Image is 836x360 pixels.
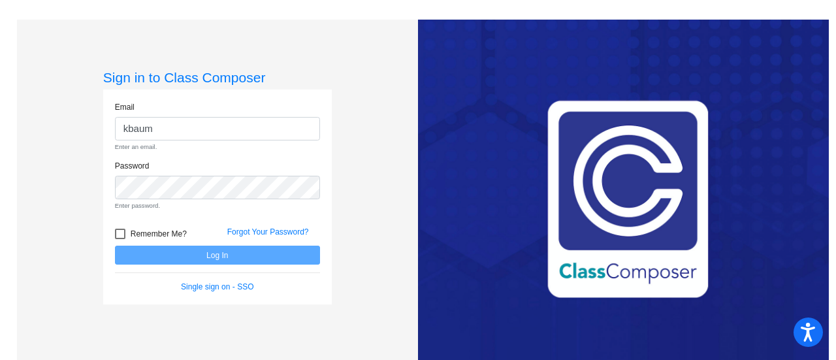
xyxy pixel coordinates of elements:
[115,101,135,113] label: Email
[115,142,320,152] small: Enter an email.
[115,246,320,265] button: Log In
[103,69,332,86] h3: Sign in to Class Composer
[131,226,187,242] span: Remember Me?
[227,227,309,237] a: Forgot Your Password?
[115,201,320,210] small: Enter password.
[115,160,150,172] label: Password
[181,282,253,291] a: Single sign on - SSO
